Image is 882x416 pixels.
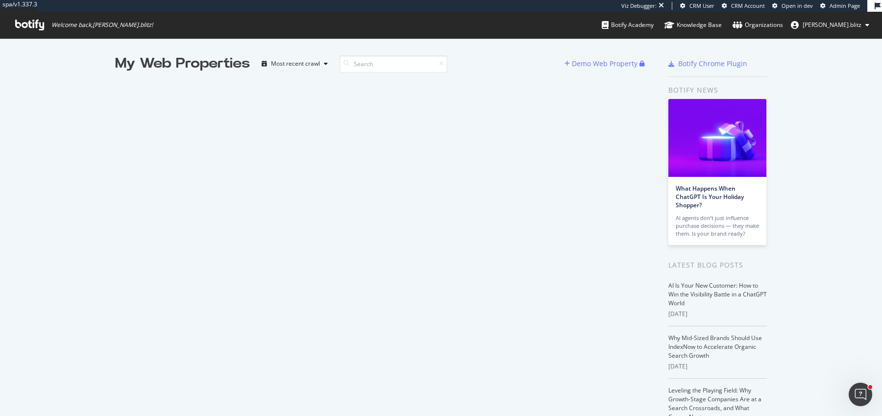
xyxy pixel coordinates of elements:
span: Open in dev [782,2,813,9]
div: Botify news [668,85,767,96]
a: Botify Academy [602,12,654,38]
div: [DATE] [668,310,767,318]
span: CRM User [689,2,714,9]
iframe: Intercom live chat [849,383,872,406]
a: CRM User [680,2,714,10]
a: Knowledge Base [664,12,722,38]
a: Open in dev [772,2,813,10]
div: Most recent crawl [271,61,320,67]
img: What Happens When ChatGPT Is Your Holiday Shopper? [668,99,766,177]
span: Welcome back, [PERSON_NAME].blitz ! [51,21,153,29]
div: AI agents don’t just influence purchase decisions — they make them. Is your brand ready? [676,214,759,238]
button: Demo Web Property [564,56,639,72]
div: Botify Academy [602,20,654,30]
span: CRM Account [731,2,765,9]
button: [PERSON_NAME].blitz [783,17,877,33]
a: Admin Page [820,2,860,10]
a: Why Mid-Sized Brands Should Use IndexNow to Accelerate Organic Search Growth [668,334,762,360]
div: [DATE] [668,362,767,371]
div: Latest Blog Posts [668,260,767,270]
a: AI Is Your New Customer: How to Win the Visibility Battle in a ChatGPT World [668,281,767,307]
input: Search [340,55,447,73]
div: Organizations [733,20,783,30]
a: What Happens When ChatGPT Is Your Holiday Shopper? [676,184,744,209]
div: Knowledge Base [664,20,722,30]
a: Organizations [733,12,783,38]
a: Demo Web Property [564,59,639,68]
span: alexandre.blitz [803,21,861,29]
span: Admin Page [830,2,860,9]
div: Demo Web Property [572,59,637,69]
button: Most recent crawl [258,56,332,72]
div: My Web Properties [115,54,250,73]
a: Botify Chrome Plugin [668,59,747,69]
div: Viz Debugger: [621,2,657,10]
div: Botify Chrome Plugin [678,59,747,69]
a: CRM Account [722,2,765,10]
